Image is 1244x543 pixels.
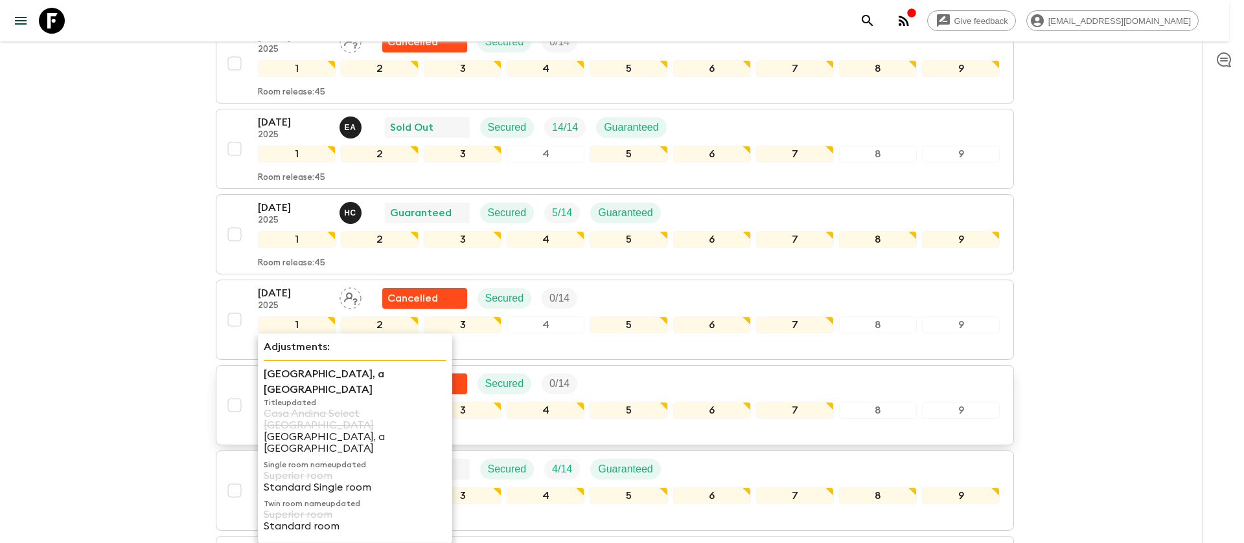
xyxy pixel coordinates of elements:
div: 9 [922,146,1000,162]
div: 5 [590,146,667,162]
div: Trip Fill [542,288,577,309]
div: 9 [922,402,1000,419]
div: Flash Pack cancellation [382,32,467,52]
p: 0 / 14 [549,34,570,50]
div: Trip Fill [542,32,577,52]
div: Trip Fill [542,373,577,394]
p: Casa Andina Select [GEOGRAPHIC_DATA] [264,408,446,431]
div: 4 [507,60,584,77]
div: 5 [590,60,667,77]
p: Secured [485,34,524,50]
p: 0 / 14 [549,376,570,392]
p: [DATE] [258,200,329,216]
div: 5 [590,402,667,419]
p: Secured [488,461,527,477]
div: 1 [258,231,336,248]
div: 4 [507,231,584,248]
div: 7 [756,231,834,248]
p: Cancelled [387,34,438,50]
div: 6 [673,316,751,333]
button: menu [8,8,34,34]
p: Standard room [264,520,446,532]
p: Guaranteed [598,461,653,477]
span: Give feedback [947,16,1015,26]
p: [DATE] [258,285,329,301]
div: 2 [341,60,419,77]
div: 3 [424,60,501,77]
p: Secured [485,291,524,306]
p: 14 / 14 [552,120,578,135]
div: 8 [839,231,917,248]
span: [EMAIL_ADDRESS][DOMAIN_NAME] [1041,16,1198,26]
span: Ernesto Andrade [340,120,364,131]
div: Trip Fill [544,117,586,138]
span: Assign pack leader [340,291,362,302]
div: 8 [839,60,917,77]
div: 7 [756,316,834,333]
p: 4 / 14 [552,461,572,477]
p: 2025 [258,45,329,55]
div: 1 [258,146,336,162]
p: 2025 [258,216,329,226]
div: 9 [922,316,1000,333]
p: Twin room name updated [264,498,446,509]
div: 9 [922,231,1000,248]
p: Standard Single room [264,482,446,493]
span: Hector Carillo [340,206,364,216]
p: Secured [488,205,527,221]
p: [GEOGRAPHIC_DATA], a [GEOGRAPHIC_DATA] [264,366,446,397]
div: 6 [673,60,751,77]
div: 7 [756,60,834,77]
div: 6 [673,402,751,419]
div: 7 [756,146,834,162]
div: 1 [258,60,336,77]
p: 2025 [258,301,329,311]
p: Adjustments: [264,339,446,355]
div: 4 [507,316,584,333]
p: Room release: 45 [258,87,325,98]
p: [DATE] [258,115,329,130]
div: 4 [507,487,584,504]
div: 5 [590,316,667,333]
div: 8 [839,487,917,504]
div: 8 [839,402,917,419]
p: Secured [485,376,524,392]
p: Title updated [264,397,446,408]
div: 5 [590,487,667,504]
div: 1 [258,316,336,333]
p: Guaranteed [604,120,659,135]
div: 5 [590,231,667,248]
p: Guaranteed [598,205,653,221]
div: Trip Fill [544,203,580,223]
p: Superior room [264,509,446,520]
div: 6 [673,231,751,248]
p: 5 / 14 [552,205,572,221]
div: 9 [922,487,1000,504]
div: 3 [424,402,501,419]
div: 4 [507,146,584,162]
div: 7 [756,487,834,504]
p: 2025 [258,130,329,140]
p: Secured [488,120,527,135]
div: 7 [756,402,834,419]
div: 6 [673,146,751,162]
div: 8 [839,316,917,333]
div: Trip Fill [544,459,580,480]
div: 9 [922,60,1000,77]
p: 0 / 14 [549,291,570,306]
p: Room release: 45 [258,173,325,183]
p: [GEOGRAPHIC_DATA], a [GEOGRAPHIC_DATA] [264,431,446,454]
div: 6 [673,487,751,504]
p: Superior room [264,470,446,482]
div: 3 [424,487,501,504]
button: search adventures [855,8,881,34]
div: 8 [839,146,917,162]
span: Assign pack leader [340,35,362,45]
p: Room release: 45 [258,258,325,269]
div: 4 [507,402,584,419]
p: Single room name updated [264,460,446,470]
